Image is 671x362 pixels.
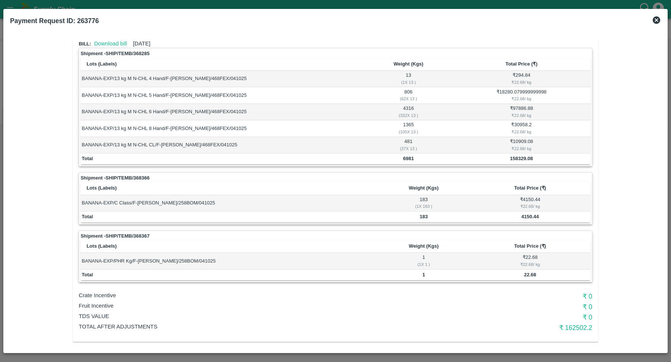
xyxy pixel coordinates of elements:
div: ( 1 X 1 ) [379,261,469,268]
td: BANANA-EXP/13 kg M N-CHL 5 Hand/F-[PERSON_NAME]/468FEX/041025 [81,87,364,104]
td: BANANA-EXP/13 kg M N-CHL 6 Hand/F-[PERSON_NAME]/468FEX/041025 [81,104,364,120]
h6: ₹ 162502.2 [421,323,592,333]
b: 22.68 [524,272,536,277]
a: Download bill [94,41,127,47]
b: 6981 [403,156,414,161]
p: Total After adjustments [79,323,421,331]
td: BANANA-EXP/13 kg M N-CHL 8 Hand/F-[PERSON_NAME]/468FEX/041025 [81,120,364,137]
strong: Shipment - SHIP/TEMB/368367 [81,232,149,240]
td: ₹ 4150.44 [470,195,590,212]
div: ₹ 22.68 / kg [471,261,589,268]
div: ₹ 22.68 / kg [454,79,589,86]
b: 1 [422,272,425,277]
h6: ₹ 0 [421,302,592,312]
b: Weight (Kgs) [409,185,439,191]
div: ( 62 X 13 ) [366,95,451,102]
td: 183 [378,195,470,212]
span: Bill: [79,41,91,47]
p: Crate Incentive [79,291,421,299]
span: [DATE] [133,41,151,47]
div: ₹ 22.68 / kg [454,128,589,135]
h6: ₹ 0 [421,312,592,323]
h6: ₹ 0 [421,291,592,302]
strong: Shipment - SHIP/TEMB/368285 [81,50,149,57]
b: 4150.44 [522,214,539,219]
b: 158329.08 [510,156,533,161]
td: 13 [365,71,453,87]
div: ( 1 X 183 ) [379,203,469,210]
td: 4316 [365,104,453,120]
strong: Shipment - SHIP/TEMB/368366 [81,174,149,182]
div: ₹ 22.68 / kg [454,95,589,102]
p: Fruit Incentive [79,302,421,310]
div: ( 1 X 13 ) [366,79,451,86]
td: BANANA-EXP/13 kg M N-CHL CL/F-[PERSON_NAME]/468FEX/041025 [81,137,364,153]
b: Total Price (₹) [505,61,538,67]
div: ( 332 X 13 ) [366,112,451,119]
div: ( 37 X 13 ) [366,145,451,152]
b: Total [82,272,93,277]
b: Lots (Labels) [86,243,117,249]
td: ₹ 18280.079999999998 [453,87,590,104]
td: BANANA-EXP/PHR Kg/F-[PERSON_NAME]/258BOM/041025 [81,253,378,269]
b: Total [82,214,93,219]
div: ₹ 22.68 / kg [454,145,589,152]
td: BANANA-EXP/13 kg M N-CHL 4 Hand/F-[PERSON_NAME]/468FEX/041025 [81,71,364,87]
td: ₹ 294.84 [453,71,590,87]
td: 481 [365,137,453,153]
td: ₹ 10909.08 [453,137,590,153]
p: TDS VALUE [79,312,421,320]
b: Weight (Kgs) [409,243,439,249]
b: 183 [420,214,428,219]
b: Total Price (₹) [514,243,546,249]
b: Lots (Labels) [86,61,117,67]
div: ₹ 22.68 / kg [454,112,589,119]
td: ₹ 30958.2 [453,120,590,137]
td: ₹ 22.68 [470,253,590,269]
td: ₹ 97886.88 [453,104,590,120]
td: 1 [378,253,470,269]
b: Total Price (₹) [514,185,546,191]
b: Lots (Labels) [86,185,117,191]
b: Payment Request ID: 263776 [10,17,99,25]
b: Total [82,156,93,161]
div: ( 105 X 13 ) [366,128,451,135]
b: Weight (Kgs) [394,61,423,67]
td: 806 [365,87,453,104]
td: 1365 [365,120,453,137]
div: ₹ 22.68 / kg [471,203,589,210]
td: BANANA-EXP/C Class/F-[PERSON_NAME]/258BOM/041025 [81,195,378,212]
